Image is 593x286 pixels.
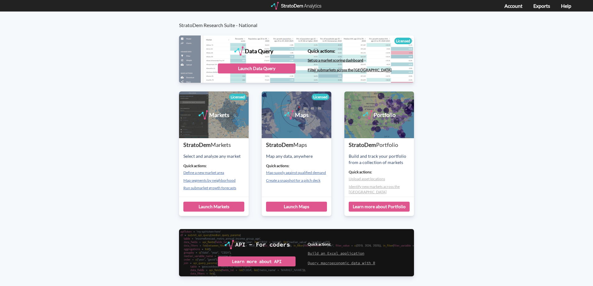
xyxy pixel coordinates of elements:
div: Build and track your portfolio from a collection of markets [349,153,414,166]
div: Launch Data Query [218,63,296,73]
div: Data Query [245,46,273,56]
a: Map supply against qualified demand [266,170,326,175]
div: Licensed [312,94,329,100]
h4: Quick actions: [349,170,414,174]
div: StratoDem [266,141,331,149]
div: Launch Markets [183,202,244,212]
h4: Quick actions: [266,164,331,168]
a: Build an Excel application [308,251,364,256]
div: StratoDem [183,141,249,149]
a: Set up a market scoring dashboard [308,58,363,63]
a: Map segments by neighborhood [183,178,236,183]
span: Portfolio [376,141,398,148]
h3: StratoDem Research Suite - National [179,12,421,28]
a: Create a snapshot for a pitch deck [266,178,320,183]
a: Help [561,3,571,9]
a: Upload asset locations [349,176,385,181]
a: Run submarket growth forecasts [183,185,236,190]
div: StratoDem [349,141,414,149]
div: Learn more about Portfolio [349,202,410,212]
div: Launch Maps [266,202,327,212]
span: Maps [293,141,307,148]
div: Licensed [394,38,412,44]
h4: Quick actions: [308,242,375,246]
div: Learn more about API [218,256,296,266]
div: API - For coders [235,240,290,249]
a: Exports [533,3,550,9]
h4: Quick actions: [308,49,392,53]
div: Map any data, anywhere [266,153,331,159]
div: Maps [295,110,309,120]
h4: Quick actions: [183,164,249,168]
div: Portfolio [374,110,396,120]
div: Select and analyze any market [183,153,249,159]
span: Markets [211,141,231,148]
a: Define a new market area [183,170,224,175]
a: Account [504,3,522,9]
a: Filter submarkets across the [GEOGRAPHIC_DATA] [308,68,392,72]
a: Identify new markets across the [GEOGRAPHIC_DATA] [349,184,400,194]
a: Query macroeconomic data with R [308,260,375,265]
div: Markets [209,110,229,120]
div: Licensed [229,94,246,100]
